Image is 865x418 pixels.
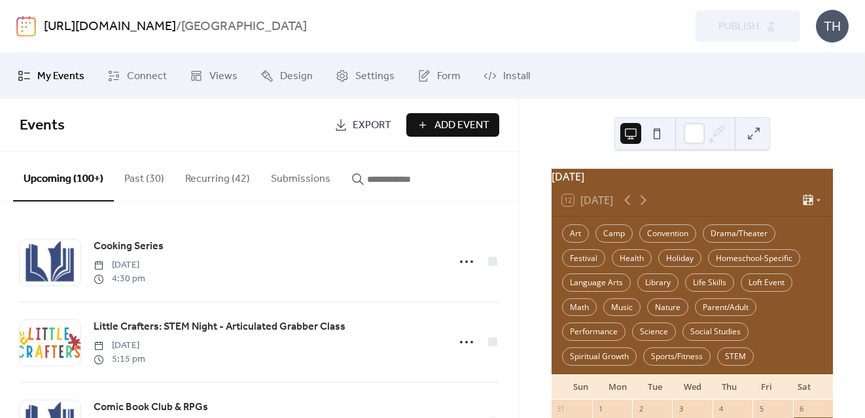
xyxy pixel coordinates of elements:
div: Convention [639,224,696,243]
a: Design [251,58,323,94]
div: Mon [599,374,637,400]
div: [DATE] [552,169,833,184]
span: Events [20,111,65,140]
span: Export [353,118,391,133]
img: logo [16,16,36,37]
div: 2 [636,404,646,413]
a: Connect [97,58,177,94]
div: Festival [562,249,605,268]
div: STEM [717,347,754,366]
div: 5 [756,404,766,413]
div: Sat [785,374,822,400]
a: Cooking Series [94,238,164,255]
span: Add Event [434,118,489,133]
div: Nature [647,298,688,317]
div: 4 [716,404,726,413]
div: 31 [556,404,565,413]
button: Submissions [260,152,341,200]
a: My Events [8,58,94,94]
span: Little Crafters: STEM Night - Articulated Grabber Class [94,319,345,335]
span: Install [503,69,530,84]
div: Art [562,224,589,243]
div: Social Studies [682,322,749,341]
div: Loft Event [741,273,792,292]
span: 4:30 pm [94,272,145,286]
span: Form [437,69,461,84]
span: My Events [37,69,84,84]
span: [DATE] [94,258,145,272]
div: Sports/Fitness [643,347,711,366]
div: Parent/Adult [695,298,756,317]
a: Form [408,58,470,94]
button: Add Event [406,113,499,137]
div: Camp [595,224,633,243]
div: Performance [562,322,626,341]
div: Music [603,298,641,317]
button: Past (30) [114,152,175,200]
a: Views [180,58,247,94]
b: [GEOGRAPHIC_DATA] [181,14,307,39]
span: Views [209,69,238,84]
div: 6 [797,404,807,413]
button: Recurring (42) [175,152,260,200]
span: Settings [355,69,395,84]
div: Science [632,322,676,341]
div: Library [637,273,679,292]
b: / [176,14,181,39]
a: Comic Book Club & RPGs [94,399,208,416]
div: Language Arts [562,273,631,292]
span: Comic Book Club & RPGs [94,400,208,415]
span: Design [280,69,313,84]
button: Upcoming (100+) [13,152,114,201]
div: Drama/Theater [703,224,775,243]
a: [URL][DOMAIN_NAME] [44,14,176,39]
span: Cooking Series [94,239,164,254]
div: Life Skills [685,273,734,292]
a: Settings [326,58,404,94]
div: TH [816,10,849,43]
div: Fri [748,374,785,400]
div: Spiritual Growth [562,347,637,366]
div: Health [612,249,652,268]
div: Holiday [658,249,701,268]
div: Thu [711,374,749,400]
div: Math [562,298,597,317]
span: 5:15 pm [94,353,145,366]
a: Export [325,113,401,137]
div: Tue [637,374,674,400]
div: Wed [674,374,711,400]
div: 3 [676,404,686,413]
div: Sun [562,374,599,400]
span: Connect [127,69,167,84]
span: [DATE] [94,339,145,353]
div: 1 [596,404,606,413]
a: Little Crafters: STEM Night - Articulated Grabber Class [94,319,345,336]
a: Install [474,58,540,94]
div: Homeschool-Specific [708,249,800,268]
